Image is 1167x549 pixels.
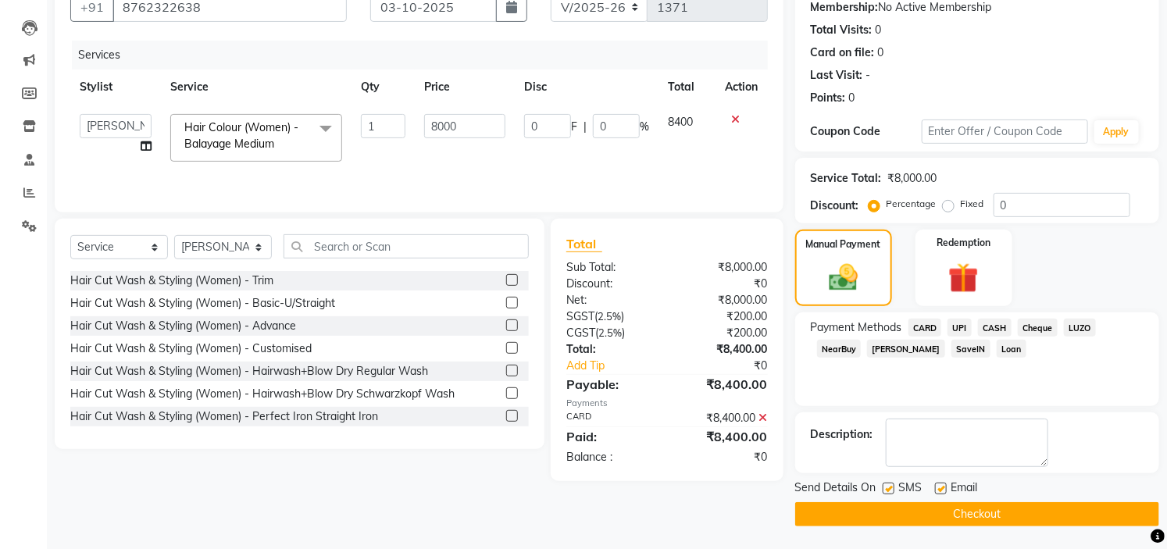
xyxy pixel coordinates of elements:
[70,363,428,380] div: Hair Cut Wash & Styling (Women) - Hairwash+Blow Dry Regular Wash
[566,326,595,340] span: CGST
[811,45,875,61] div: Card on file:
[555,341,667,358] div: Total:
[876,22,882,38] div: 0
[811,90,846,106] div: Points:
[667,410,780,426] div: ₹8,400.00
[686,358,780,374] div: ₹0
[555,427,667,446] div: Paid:
[937,236,990,250] label: Redemption
[667,341,780,358] div: ₹8,400.00
[1064,319,1096,337] span: LUZO
[667,259,780,276] div: ₹8,000.00
[566,309,594,323] span: SGST
[811,67,863,84] div: Last Visit:
[555,358,686,374] a: Add Tip
[948,319,972,337] span: UPI
[515,70,658,105] th: Disc
[667,308,780,325] div: ₹200.00
[849,90,855,106] div: 0
[598,310,621,323] span: 2.5%
[866,67,871,84] div: -
[667,449,780,465] div: ₹0
[939,259,988,297] img: _gift.svg
[274,137,281,151] a: x
[811,123,922,140] div: Coupon Code
[667,427,780,446] div: ₹8,400.00
[72,41,780,70] div: Services
[795,502,1159,526] button: Checkout
[908,319,942,337] span: CARD
[555,325,667,341] div: ( )
[658,70,716,105] th: Total
[555,449,667,465] div: Balance :
[811,198,859,214] div: Discount:
[817,340,862,358] span: NearBuy
[70,295,335,312] div: Hair Cut Wash & Styling (Women) - Basic-U/Straight
[1018,319,1058,337] span: Cheque
[70,273,273,289] div: Hair Cut Wash & Styling (Women) - Trim
[640,119,649,135] span: %
[811,22,873,38] div: Total Visits:
[668,115,693,129] span: 8400
[352,70,415,105] th: Qty
[566,236,602,252] span: Total
[161,70,352,105] th: Service
[888,170,937,187] div: ₹8,000.00
[899,479,923,499] span: SMS
[716,70,768,105] th: Action
[997,340,1026,358] span: Loan
[184,120,298,151] span: Hair Colour (Women) - Balayage Medium
[70,70,161,105] th: Stylist
[820,261,867,294] img: _cash.svg
[555,375,667,394] div: Payable:
[70,340,312,357] div: Hair Cut Wash & Styling (Women) - Customised
[555,292,667,308] div: Net:
[566,397,768,410] div: Payments
[811,319,902,336] span: Payment Methods
[667,292,780,308] div: ₹8,000.00
[811,170,882,187] div: Service Total:
[1094,120,1139,144] button: Apply
[415,70,515,105] th: Price
[583,119,587,135] span: |
[555,259,667,276] div: Sub Total:
[70,386,455,402] div: Hair Cut Wash & Styling (Women) - Hairwash+Blow Dry Schwarzkopf Wash
[961,197,984,211] label: Fixed
[878,45,884,61] div: 0
[70,318,296,334] div: Hair Cut Wash & Styling (Women) - Advance
[951,479,978,499] span: Email
[795,479,876,499] span: Send Details On
[951,340,990,358] span: SaveIN
[667,375,780,394] div: ₹8,400.00
[571,119,577,135] span: F
[667,325,780,341] div: ₹200.00
[284,234,529,258] input: Search or Scan
[667,276,780,292] div: ₹0
[806,237,881,251] label: Manual Payment
[70,408,378,425] div: Hair Cut Wash & Styling (Women) - Perfect Iron Straight Iron
[867,340,945,358] span: [PERSON_NAME]
[811,426,873,443] div: Description:
[598,326,622,339] span: 2.5%
[887,197,937,211] label: Percentage
[555,308,667,325] div: ( )
[555,276,667,292] div: Discount:
[555,410,667,426] div: CARD
[922,119,1088,144] input: Enter Offer / Coupon Code
[978,319,1012,337] span: CASH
